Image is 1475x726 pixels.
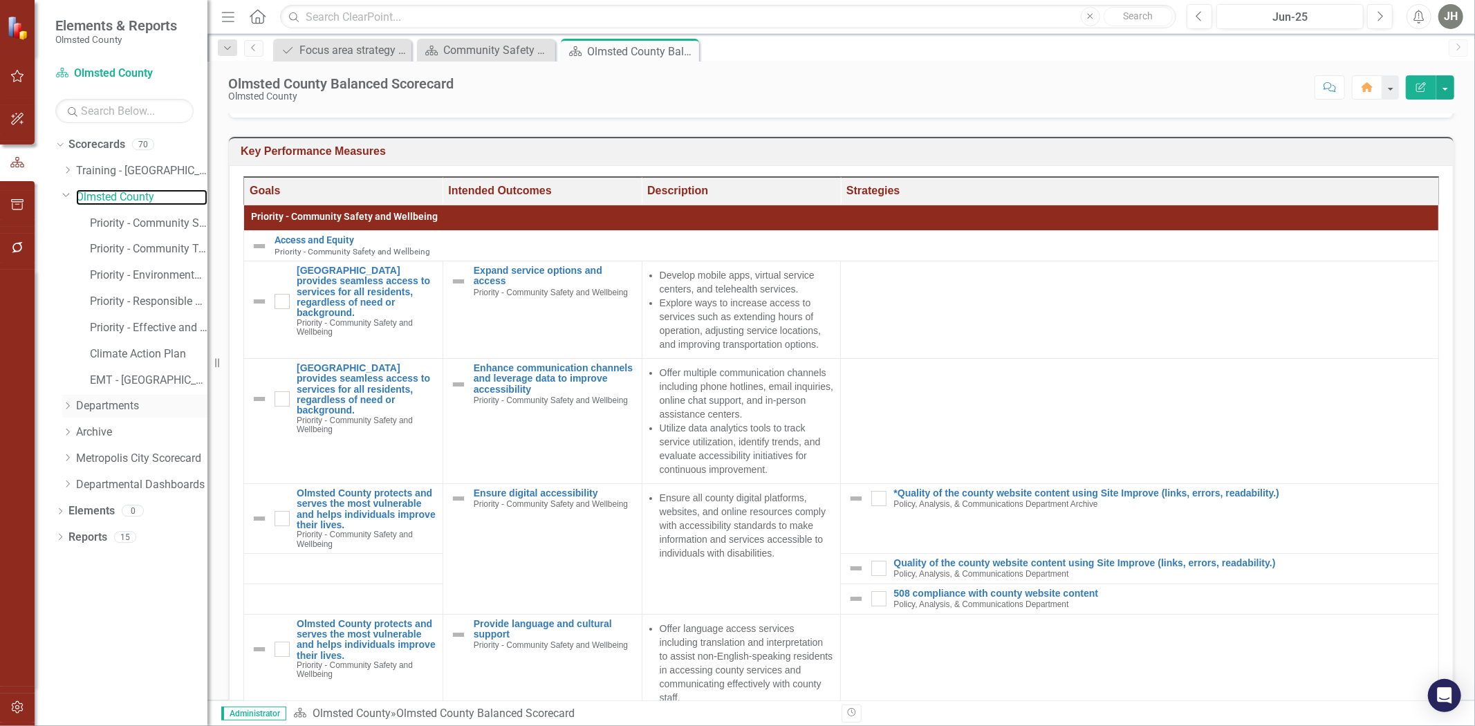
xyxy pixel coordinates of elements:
[660,622,834,705] li: Offer language access services including translation and interpretation to assist non-English-spe...
[228,91,454,102] div: Olmsted County
[396,707,575,720] div: Olmsted County Balanced Scorecard
[90,294,207,310] a: Priority - Responsible Growth and Development
[313,707,391,720] a: Olmsted County
[7,15,31,39] img: ClearPoint Strategy
[297,266,436,319] a: [GEOGRAPHIC_DATA] provides seamless access to services for all residents, regardless of need or b...
[474,266,635,287] a: Expand service options and access
[244,261,443,358] td: Double-Click to Edit Right Click for Context Menu
[241,145,1447,158] h3: Key Performance Measures
[251,211,438,222] span: Priority - Community Safety and Wellbeing
[244,358,443,483] td: Double-Click to Edit Right Click for Context Menu
[893,599,1068,609] span: Policy, Analysis, & Communications Department
[443,261,642,358] td: Double-Click to Edit Right Click for Context Menu
[76,163,207,179] a: Training - [GEOGRAPHIC_DATA]
[893,488,1431,499] a: *Quality of the county website content using Site Improve (links, errors, readability.)
[251,391,268,407] img: Not Defined
[275,247,430,257] span: Priority - Community Safety and Wellbeing
[68,137,125,153] a: Scorecards
[280,5,1176,29] input: Search ClearPoint...
[1428,679,1461,712] div: Open Intercom Messenger
[1123,10,1153,21] span: Search
[76,451,207,467] a: Metropolis City Scorecard
[251,238,268,254] img: Not Defined
[275,235,1431,245] a: Access and Equity
[450,376,467,393] img: Not Defined
[132,139,154,151] div: 70
[893,499,1097,509] span: Policy, Analysis, & Communications Department Archive
[1438,4,1463,29] button: JH
[297,619,436,662] a: Olmsted County protects and serves the most vulnerable and helps individuals improve their lives.
[893,558,1431,568] a: Quality of the county website content using Site Improve (links, errors, readability.)
[642,358,841,483] td: Double-Click to Edit
[443,483,642,614] td: Double-Click to Edit Right Click for Context Menu
[251,293,268,310] img: Not Defined
[90,268,207,283] a: Priority - Environmental Sustainability
[474,288,628,297] span: Priority - Community Safety and Wellbeing
[642,261,841,358] td: Double-Click to Edit
[90,373,207,389] a: EMT - [GEOGRAPHIC_DATA]
[221,707,286,720] span: Administrator
[90,216,207,232] a: Priority - Community Safety and Wellbeing
[90,346,207,362] a: Climate Action Plan
[251,510,268,527] img: Not Defined
[474,640,628,650] span: Priority - Community Safety and Wellbeing
[420,41,552,59] a: Community Safety and Wellbeing Balanced Scorecard
[297,530,413,548] span: Priority - Community Safety and Wellbeing
[893,588,1431,599] a: 508 compliance with county website content
[848,490,864,507] img: Not Defined
[293,706,831,722] div: »
[474,488,635,499] a: Ensure digital accessibility
[450,273,467,290] img: Not Defined
[1221,9,1359,26] div: Jun-25
[90,320,207,336] a: Priority - Effective and Engaged Workforce
[277,41,408,59] a: Focus area strategy connect
[474,363,635,395] a: Enhance communication channels and leverage data to improve accessibility
[297,416,413,434] span: Priority - Community Safety and Wellbeing
[841,553,1439,584] td: Double-Click to Edit Right Click for Context Menu
[297,318,413,337] span: Priority - Community Safety and Wellbeing
[76,398,207,414] a: Departments
[114,531,136,543] div: 15
[122,505,144,517] div: 0
[841,584,1439,614] td: Double-Click to Edit Right Click for Context Menu
[297,488,436,531] a: Olmsted County protects and serves the most vulnerable and helps individuals improve their lives.
[297,363,436,416] a: [GEOGRAPHIC_DATA] provides seamless access to services for all residents, regardless of need or b...
[660,296,834,351] li: Explore ways to increase access to services such as extending hours of operation, adjusting servi...
[841,483,1439,553] td: Double-Click to Edit Right Click for Context Menu
[228,76,454,91] div: Olmsted County Balanced Scorecard
[450,490,467,507] img: Not Defined
[90,241,207,257] a: Priority - Community Trust and Engagement
[474,395,628,405] span: Priority - Community Safety and Wellbeing
[1216,4,1364,29] button: Jun-25
[848,590,864,607] img: Not Defined
[660,366,834,421] li: Offer multiple communication channels including phone hotlines, email inquiries, online chat supp...
[474,619,635,640] a: Provide language and cultural support
[450,626,467,643] img: Not Defined
[68,503,115,519] a: Elements
[660,491,834,560] li: Ensure all county digital platforms, websites, and online resources comply with accessibility sta...
[55,34,177,45] small: Olmsted County
[443,41,552,59] div: Community Safety and Wellbeing Balanced Scorecard
[642,483,841,614] td: Double-Click to Edit
[443,358,642,483] td: Double-Click to Edit Right Click for Context Menu
[299,41,408,59] div: Focus area strategy connect
[244,483,443,553] td: Double-Click to Edit Right Click for Context Menu
[893,569,1068,579] span: Policy, Analysis, & Communications Department
[76,477,207,493] a: Departmental Dashboards
[660,421,834,476] li: Utilize data analytics tools to track service utilization, identify trends, and evaluate accessib...
[68,530,107,546] a: Reports
[297,660,413,679] span: Priority - Community Safety and Wellbeing
[660,268,834,296] li: Develop mobile apps, virtual service centers, and telehealth services.
[76,425,207,440] a: Archive
[1104,7,1173,26] button: Search
[251,641,268,658] img: Not Defined
[55,99,194,123] input: Search Below...
[587,43,696,60] div: Olmsted County Balanced Scorecard
[55,66,194,82] a: Olmsted County
[76,189,207,205] a: Olmsted County
[474,499,628,509] span: Priority - Community Safety and Wellbeing
[848,560,864,577] img: Not Defined
[55,17,177,34] span: Elements & Reports
[244,231,1439,261] td: Double-Click to Edit Right Click for Context Menu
